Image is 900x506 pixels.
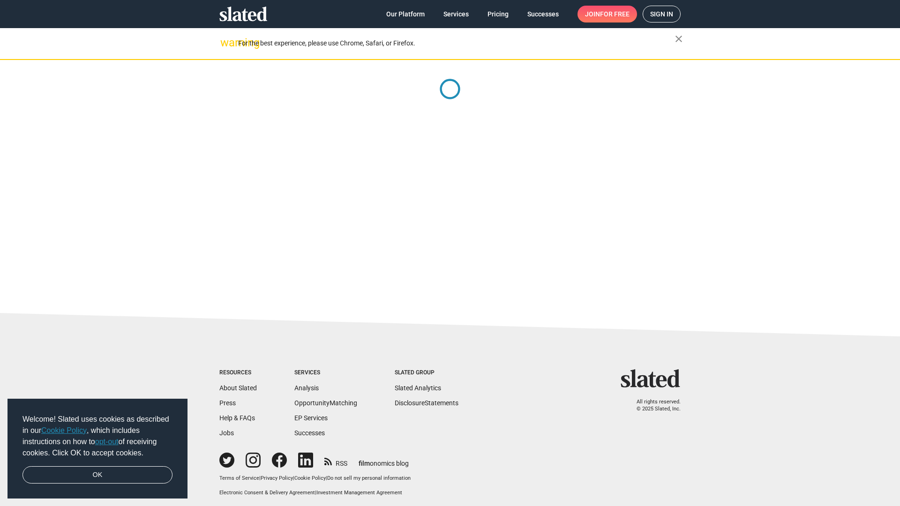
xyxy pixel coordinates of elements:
[395,399,458,407] a: DisclosureStatements
[259,475,261,481] span: |
[294,384,319,392] a: Analysis
[294,475,326,481] a: Cookie Policy
[436,6,476,22] a: Services
[261,475,293,481] a: Privacy Policy
[219,369,257,377] div: Resources
[577,6,637,22] a: Joinfor free
[316,490,402,496] a: Investment Management Agreement
[386,6,425,22] span: Our Platform
[294,369,357,377] div: Services
[219,490,315,496] a: Electronic Consent & Delivery Agreement
[643,6,681,22] a: Sign in
[41,426,87,434] a: Cookie Policy
[627,399,681,412] p: All rights reserved. © 2025 Slated, Inc.
[379,6,432,22] a: Our Platform
[95,438,119,446] a: opt-out
[7,399,187,499] div: cookieconsent
[395,384,441,392] a: Slated Analytics
[585,6,630,22] span: Join
[487,6,509,22] span: Pricing
[324,454,347,468] a: RSS
[219,399,236,407] a: Press
[315,490,316,496] span: |
[294,399,357,407] a: OpportunityMatching
[359,452,409,468] a: filmonomics blog
[527,6,559,22] span: Successes
[294,414,328,422] a: EP Services
[520,6,566,22] a: Successes
[480,6,516,22] a: Pricing
[443,6,469,22] span: Services
[22,466,172,484] a: dismiss cookie message
[219,384,257,392] a: About Slated
[220,37,232,48] mat-icon: warning
[395,369,458,377] div: Slated Group
[326,475,327,481] span: |
[327,475,411,482] button: Do not sell my personal information
[219,429,234,437] a: Jobs
[219,414,255,422] a: Help & FAQs
[219,475,259,481] a: Terms of Service
[359,460,370,467] span: film
[650,6,673,22] span: Sign in
[293,475,294,481] span: |
[22,414,172,459] span: Welcome! Slated uses cookies as described in our , which includes instructions on how to of recei...
[294,429,325,437] a: Successes
[673,33,684,45] mat-icon: close
[238,37,675,50] div: For the best experience, please use Chrome, Safari, or Firefox.
[600,6,630,22] span: for free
